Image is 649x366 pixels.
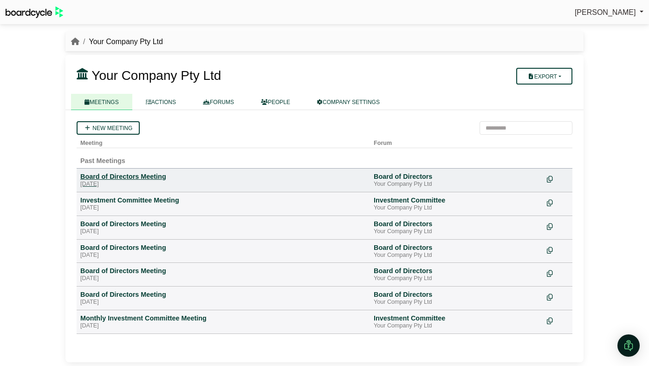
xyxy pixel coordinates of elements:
[80,243,366,252] div: Board of Directors Meeting
[516,68,572,85] button: Export
[374,252,539,259] div: Your Company Pty Ltd
[374,290,539,306] a: Board of Directors Your Company Pty Ltd
[71,94,132,110] a: MEETINGS
[547,172,569,185] div: Make a copy
[370,135,543,148] th: Forum
[575,7,643,19] a: [PERSON_NAME]
[547,220,569,232] div: Make a copy
[80,267,366,282] a: Board of Directors Meeting [DATE]
[80,267,366,275] div: Board of Directors Meeting
[374,228,539,235] div: Your Company Pty Ltd
[304,94,393,110] a: COMPANY SETTINGS
[80,220,366,235] a: Board of Directors Meeting [DATE]
[374,314,539,330] a: Investment Committee Your Company Pty Ltd
[374,243,539,259] a: Board of Directors Your Company Pty Ltd
[80,275,366,282] div: [DATE]
[374,204,539,212] div: Your Company Pty Ltd
[547,243,569,256] div: Make a copy
[80,322,366,330] div: [DATE]
[80,314,366,330] a: Monthly Investment Committee Meeting [DATE]
[80,172,366,188] a: Board of Directors Meeting [DATE]
[80,290,366,299] div: Board of Directors Meeting
[374,322,539,330] div: Your Company Pty Ltd
[374,243,539,252] div: Board of Directors
[374,220,539,228] div: Board of Directors
[71,36,163,48] nav: breadcrumb
[374,181,539,188] div: Your Company Pty Ltd
[80,243,366,259] a: Board of Directors Meeting [DATE]
[374,275,539,282] div: Your Company Pty Ltd
[374,290,539,299] div: Board of Directors
[80,228,366,235] div: [DATE]
[374,267,539,282] a: Board of Directors Your Company Pty Ltd
[80,181,366,188] div: [DATE]
[189,94,247,110] a: FORUMS
[374,299,539,306] div: Your Company Pty Ltd
[80,157,125,164] span: Past Meetings
[80,172,366,181] div: Board of Directors Meeting
[374,172,539,181] div: Board of Directors
[6,7,63,18] img: BoardcycleBlackGreen-aaafeed430059cb809a45853b8cf6d952af9d84e6e89e1f1685b34bfd5cb7d64.svg
[547,196,569,209] div: Make a copy
[575,8,636,16] span: [PERSON_NAME]
[80,252,366,259] div: [DATE]
[80,314,366,322] div: Monthly Investment Committee Meeting
[80,204,366,212] div: [DATE]
[77,135,370,148] th: Meeting
[374,267,539,275] div: Board of Directors
[80,196,366,212] a: Investment Committee Meeting [DATE]
[132,94,189,110] a: ACTIONS
[617,334,640,357] div: Open Intercom Messenger
[547,267,569,279] div: Make a copy
[547,314,569,327] div: Make a copy
[80,290,366,306] a: Board of Directors Meeting [DATE]
[547,290,569,303] div: Make a copy
[80,196,366,204] div: Investment Committee Meeting
[374,314,539,322] div: Investment Committee
[91,68,221,83] span: Your Company Pty Ltd
[79,36,163,48] li: Your Company Pty Ltd
[80,220,366,228] div: Board of Directors Meeting
[247,94,304,110] a: PEOPLE
[374,220,539,235] a: Board of Directors Your Company Pty Ltd
[374,196,539,204] div: Investment Committee
[77,121,140,135] a: New meeting
[80,299,366,306] div: [DATE]
[374,172,539,188] a: Board of Directors Your Company Pty Ltd
[374,196,539,212] a: Investment Committee Your Company Pty Ltd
